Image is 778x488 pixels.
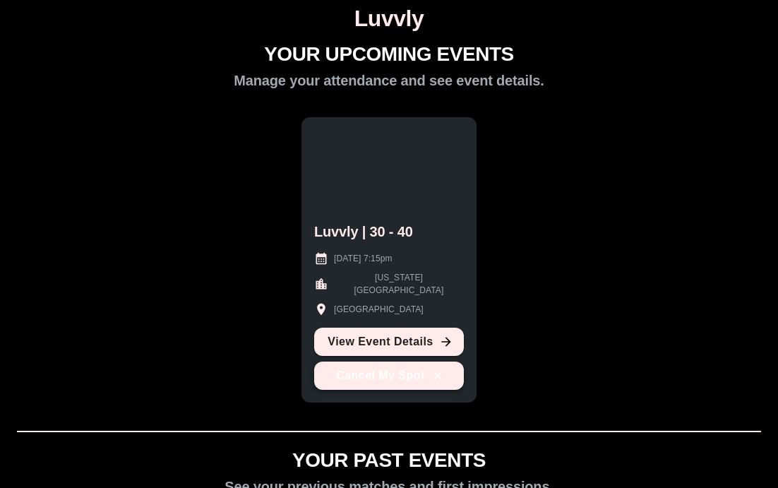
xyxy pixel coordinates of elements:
p: [GEOGRAPHIC_DATA] [334,303,424,316]
button: Cancel My Spot [314,362,464,390]
h1: YOUR UPCOMING EVENTS [264,43,514,66]
h1: YOUR PAST EVENTS [292,449,486,472]
h2: Manage your attendance and see event details. [234,72,544,89]
h2: Luvvly | 30 - 40 [314,223,413,240]
a: View Event Details [314,328,464,356]
p: [US_STATE][GEOGRAPHIC_DATA] [334,271,464,297]
h1: Luvvly [6,6,772,32]
p: [DATE] 7:15pm [334,252,393,265]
